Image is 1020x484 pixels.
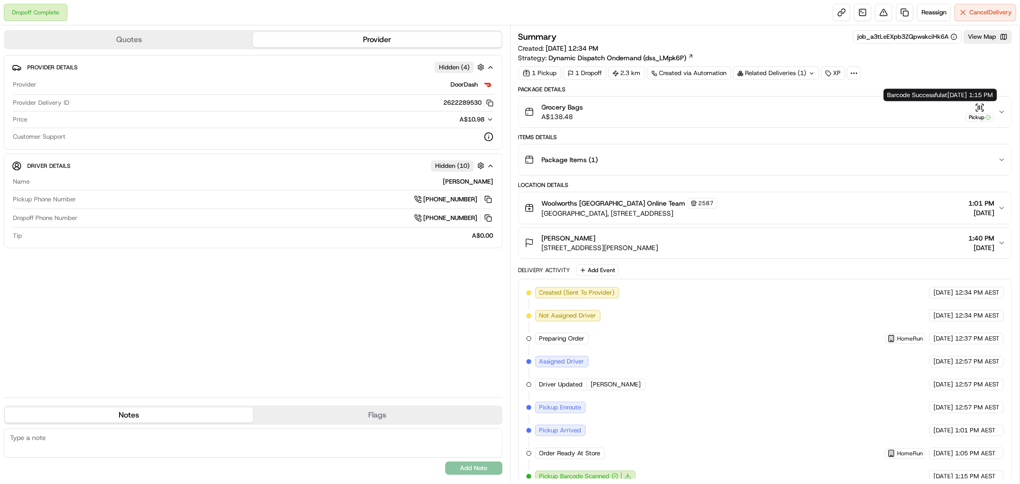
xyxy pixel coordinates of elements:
span: Pickup Barcode Scanned [539,472,610,481]
button: Driver DetailsHidden (10) [12,158,494,174]
span: Provider Delivery ID [13,99,69,107]
span: Created: [518,44,599,53]
span: Grocery Bags [542,102,583,112]
span: [DATE] [933,403,953,412]
span: Dynamic Dispatch Ondemand (dss_LMpk6P) [549,53,687,63]
button: Provider DetailsHidden (4) [12,59,494,75]
button: job_a3tLeEXpb3ZQpwskciHk6A [857,33,957,41]
span: Driver Details [27,162,70,170]
span: Hidden ( 10 ) [435,162,470,170]
div: 💻 [81,140,88,147]
button: CancelDelivery [954,4,1016,21]
span: HomeRun [897,450,923,457]
div: Items Details [518,133,1012,141]
button: Woolworths [GEOGRAPHIC_DATA] Online Team2587[GEOGRAPHIC_DATA], [STREET_ADDRESS]1:01 PM[DATE] [519,192,1012,224]
span: [PERSON_NAME] [591,380,641,389]
span: Pickup Phone Number [13,195,76,204]
span: [DATE] [933,380,953,389]
button: Grocery BagsA$138.48Pickup [519,97,1012,127]
img: 1736555255976-a54dd68f-1ca7-489b-9aae-adbdc363a1c4 [10,91,27,109]
span: [PHONE_NUMBER] [424,195,478,204]
span: Customer Support [13,132,66,141]
span: [DATE] [933,334,953,343]
span: A$10.98 [460,115,485,123]
div: Strategy: [518,53,694,63]
span: [DATE] [968,243,994,253]
span: Knowledge Base [19,139,73,148]
span: Preparing Order [539,334,585,343]
span: [DATE] [933,449,953,458]
span: Hidden ( 4 ) [439,63,470,72]
span: Pickup Enroute [539,403,581,412]
span: 12:34 PM AEST [955,311,999,320]
span: [DATE] [933,472,953,481]
button: Add Event [576,264,619,276]
span: Woolworths [GEOGRAPHIC_DATA] Online Team [542,198,686,208]
button: Flags [253,407,501,423]
span: [DATE] 12:34 PM [546,44,599,53]
div: Barcode Successful [884,89,997,101]
button: View Map [964,30,1012,44]
div: XP [821,66,845,80]
span: [GEOGRAPHIC_DATA], [STREET_ADDRESS] [542,209,717,218]
button: A$10.98 [409,115,494,124]
button: Hidden (10) [431,160,487,172]
span: API Documentation [90,139,154,148]
span: 12:57 PM AEST [955,357,999,366]
img: Nash [10,10,29,29]
span: Provider Details [27,64,77,71]
span: Order Ready At Store [539,449,601,458]
span: Package Items ( 1 ) [542,155,598,165]
div: [PERSON_NAME] [33,177,494,186]
span: Pickup Arrived [539,426,581,435]
span: [DATE] [933,311,953,320]
div: Package Details [518,86,1012,93]
button: Package Items (1) [519,144,1012,175]
div: A$0.00 [26,231,494,240]
div: 2.3 km [608,66,645,80]
p: Welcome 👋 [10,38,174,54]
span: 1:15 PM AEST [955,472,996,481]
span: Driver Updated [539,380,583,389]
button: [PHONE_NUMBER] [414,213,494,223]
span: [DATE] [968,208,994,218]
span: Cancel Delivery [969,8,1012,17]
span: 12:34 PM AEST [955,288,999,297]
span: Dropoff Phone Number [13,214,77,222]
div: Pickup [965,113,994,121]
div: Location Details [518,181,1012,189]
a: [PHONE_NUMBER] [414,194,494,205]
span: Price [13,115,27,124]
button: [PERSON_NAME][STREET_ADDRESS][PERSON_NAME]1:40 PM[DATE] [519,228,1012,258]
span: A$138.48 [542,112,583,121]
div: Related Deliveries (1) [733,66,819,80]
span: Reassign [921,8,946,17]
span: Tip [13,231,22,240]
span: Provider [13,80,36,89]
button: Pickup Barcode Scanned [539,472,618,481]
input: Got a question? Start typing here... [25,62,172,72]
span: Name [13,177,30,186]
button: Hidden (4) [435,61,487,73]
span: at [DATE] 1:15 PM [942,91,993,99]
button: Notes [5,407,253,423]
div: Created via Automation [647,66,731,80]
button: Pickup [965,103,994,121]
span: [DATE] [933,288,953,297]
button: Provider [253,32,501,47]
button: 2622289530 [444,99,494,107]
span: Assigned Driver [539,357,584,366]
span: DoorDash [451,80,478,89]
span: Created (Sent To Provider) [539,288,615,297]
span: [STREET_ADDRESS][PERSON_NAME] [542,243,658,253]
span: [PHONE_NUMBER] [424,214,478,222]
div: Delivery Activity [518,266,570,274]
a: Dynamic Dispatch Ondemand (dss_LMpk6P) [549,53,694,63]
span: 1:01 PM AEST [955,426,996,435]
span: 12:37 PM AEST [955,334,999,343]
span: [DATE] [933,357,953,366]
button: Reassign [917,4,951,21]
div: We're available if you need us! [33,101,121,109]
